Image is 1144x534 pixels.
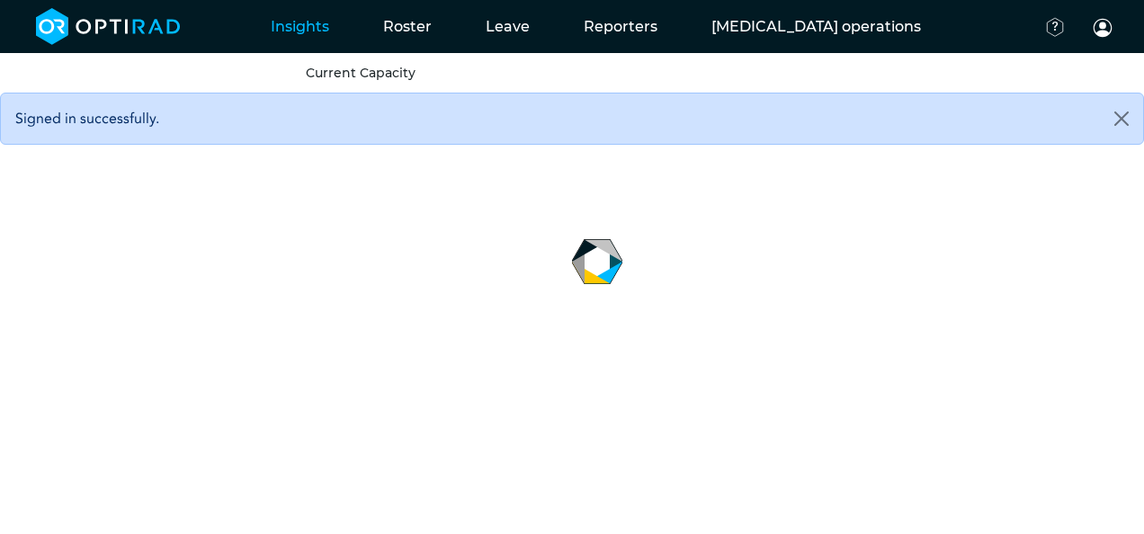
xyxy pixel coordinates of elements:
a: Current Capacity [306,65,416,81]
img: brand-opti-rad-logos-blue-and-white-d2f68631ba2948856bd03f2d395fb146ddc8fb01b4b6e9315ea85fa773367... [36,8,181,45]
button: Close [1100,93,1143,144]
